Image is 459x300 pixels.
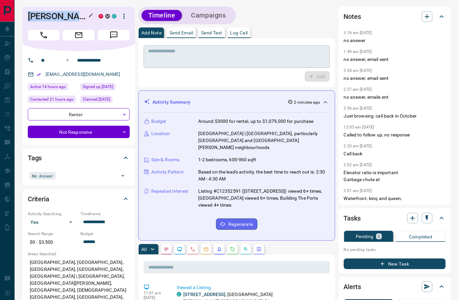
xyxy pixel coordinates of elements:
svg: Listing Alerts [217,247,222,252]
button: New Task [344,259,446,269]
svg: Agent Actions [256,247,262,252]
p: Just browsing call back in October [344,113,446,120]
svg: Requests [230,247,235,252]
div: Tue Oct 14 2025 [28,96,77,105]
div: Tue Sep 15 2020 [80,83,130,92]
p: 3:56 am [DATE] [344,106,372,111]
p: 12:03 am [DATE] [344,125,374,129]
svg: Calls [190,247,196,252]
p: Pending [356,234,374,239]
p: [DATE] [144,295,167,300]
div: Renter [28,108,130,121]
div: Tasks [344,210,446,226]
p: 1:49 am [DATE] [344,49,372,54]
button: Open [64,56,71,64]
p: 2:37 am [DATE] [344,87,372,92]
div: Activity Summary2 minutes ago [144,96,330,108]
p: Budget: [80,231,130,237]
p: 3:16 am [DATE] [344,30,372,35]
div: Criteria [28,191,130,207]
svg: Opportunities [243,247,249,252]
button: Campaigns [185,10,233,21]
span: Active 14 hours ago [30,83,66,90]
p: 2:20 am [DATE] [344,144,372,148]
button: Regenerate [216,219,257,230]
p: Completed [409,234,433,239]
div: Not Responsive [28,126,130,138]
span: Claimed [DATE] [83,96,110,103]
p: Call back [344,150,446,157]
div: Yes [28,217,77,227]
p: Areas Searched: [28,251,130,257]
p: No pending tasks [344,245,446,255]
p: Waterfront. king and queen, [GEOGRAPHIC_DATA] [344,195,446,209]
div: property.ca [99,14,103,19]
h2: Alerts [344,281,361,292]
span: Contacted 21 hours ago [30,96,73,103]
p: Around $3000 for rental, up to $1,079,000 for purchase [198,118,314,125]
p: Location [151,130,170,137]
p: 2:02 am [DATE] [344,163,372,167]
p: Based on the lead's activity, the best time to reach out is: 2:30 AM - 4:30 AM [198,169,330,182]
p: no answer, emails ent [344,94,446,101]
p: Add Note [141,30,161,35]
p: Budget [151,118,166,125]
svg: Lead Browsing Activity [177,247,182,252]
div: Fri Mar 19 2021 [80,96,130,105]
p: All [141,247,147,252]
p: Actively Searching: [28,211,77,217]
span: Call [28,30,60,40]
p: 1-2 bedrooms, 600-960 sqft [198,156,256,163]
p: 2:01 am [DATE] [344,188,372,193]
p: no answer [344,37,446,44]
p: Timeframe: [80,211,130,217]
h2: Tasks [344,213,361,224]
a: [EMAIL_ADDRESS][DOMAIN_NAME] [46,72,120,77]
span: Email [63,30,95,40]
button: Open [118,171,127,180]
p: no answer, email sent [344,56,446,63]
p: Size & Rooms [151,156,180,163]
div: Notes [344,9,446,25]
p: Send Email [169,30,193,35]
p: Called to follow up, no response [344,131,446,138]
h2: Criteria [28,194,49,204]
div: Tags [28,150,130,166]
p: Search Range: [28,231,77,237]
svg: Email Verified [36,72,41,77]
p: 2 minutes ago [294,99,320,105]
button: Timeline [142,10,182,21]
p: no answer, email sent [344,75,446,82]
div: condos.ca [112,14,116,19]
h2: Notes [344,11,361,22]
p: Activity Summary [153,99,190,106]
p: 0 [378,234,380,239]
p: Log Call [230,30,248,35]
a: [STREET_ADDRESS] [183,292,225,297]
p: Activity Pattern [151,169,184,175]
svg: Notes [164,247,169,252]
div: Tue Oct 14 2025 [28,83,77,92]
div: condos.ca [177,292,181,297]
p: $0 - $3,500 [28,237,77,248]
svg: Emails [204,247,209,252]
p: Elevator ratio is important Garbage chute at [344,169,446,183]
p: Viewed a Listing [177,284,327,291]
div: mrloft.ca [105,14,110,19]
span: Signed up [DATE] [83,83,113,90]
p: 11:01 am [144,291,167,295]
h1: [PERSON_NAME] [28,11,89,22]
h2: Tags [28,153,42,163]
span: Message [98,30,130,40]
p: 3:54 am [DATE] [344,68,372,73]
p: Repeated Interest [151,188,188,195]
p: Send Text [201,30,222,35]
p: Listing #C12352591 ([STREET_ADDRESS]) viewed 6+ times, [GEOGRAPHIC_DATA] viewed 6+ times, Buildin... [198,188,330,209]
div: Alerts [344,279,446,295]
p: [GEOGRAPHIC_DATA] | [GEOGRAPHIC_DATA], particularly [GEOGRAPHIC_DATA] and [GEOGRAPHIC_DATA][PERSO... [198,130,330,151]
span: No Answer [32,173,53,179]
